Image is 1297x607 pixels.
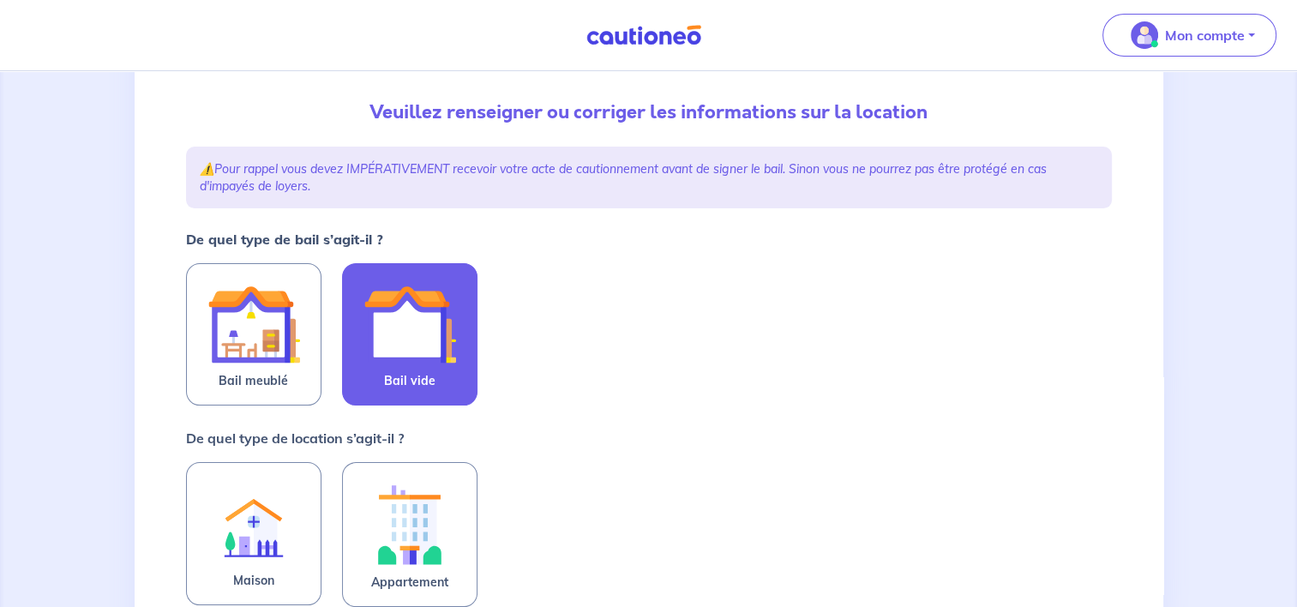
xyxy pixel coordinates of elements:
span: Appartement [371,572,448,592]
span: Bail meublé [219,370,288,391]
p: Veuillez renseigner ou corriger les informations sur la location [186,99,1112,126]
img: illu_furnished_lease.svg [207,278,300,370]
p: ⚠️ [200,160,1098,195]
img: illu_apartment.svg [363,477,456,572]
img: illu_rent.svg [207,477,300,570]
img: illu_empty_lease.svg [363,278,456,370]
p: De quel type de location s’agit-il ? [186,428,404,448]
span: Bail vide [384,370,435,391]
img: illu_account_valid_menu.svg [1131,21,1158,49]
p: Mon compte [1165,25,1245,45]
strong: De quel type de bail s’agit-il ? [186,231,383,248]
span: Maison [233,570,274,591]
img: Cautioneo [579,25,708,46]
button: illu_account_valid_menu.svgMon compte [1102,14,1276,57]
em: Pour rappel vous devez IMPÉRATIVEMENT recevoir votre acte de cautionnement avant de signer le bai... [200,161,1047,194]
